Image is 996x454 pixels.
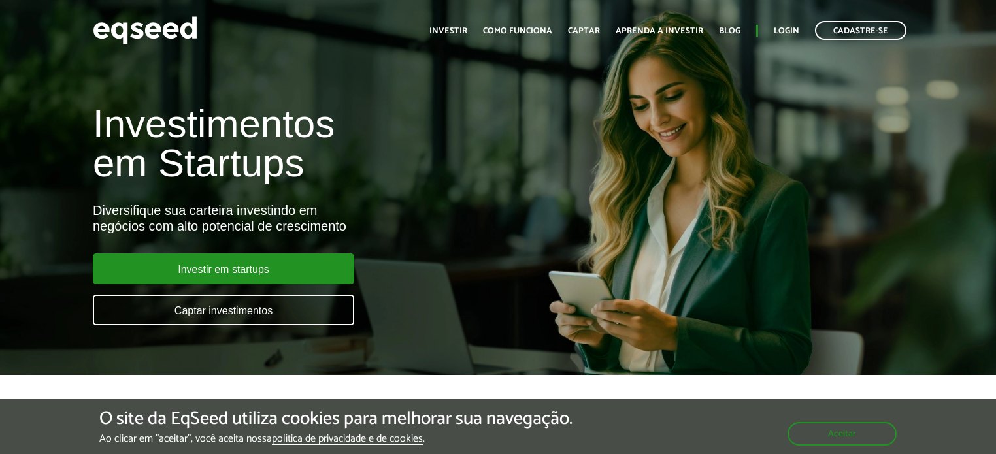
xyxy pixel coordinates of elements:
[93,253,354,284] a: Investir em startups
[93,13,197,48] img: EqSeed
[788,422,897,446] button: Aceitar
[99,409,573,429] h5: O site da EqSeed utiliza cookies para melhorar sua navegação.
[429,27,467,35] a: Investir
[719,27,740,35] a: Blog
[815,21,906,40] a: Cadastre-se
[93,203,571,234] div: Diversifique sua carteira investindo em negócios com alto potencial de crescimento
[774,27,799,35] a: Login
[93,295,354,325] a: Captar investimentos
[483,27,552,35] a: Como funciona
[99,432,573,445] p: Ao clicar em "aceitar", você aceita nossa .
[616,27,703,35] a: Aprenda a investir
[93,105,571,183] h1: Investimentos em Startups
[272,434,423,445] a: política de privacidade e de cookies
[568,27,600,35] a: Captar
